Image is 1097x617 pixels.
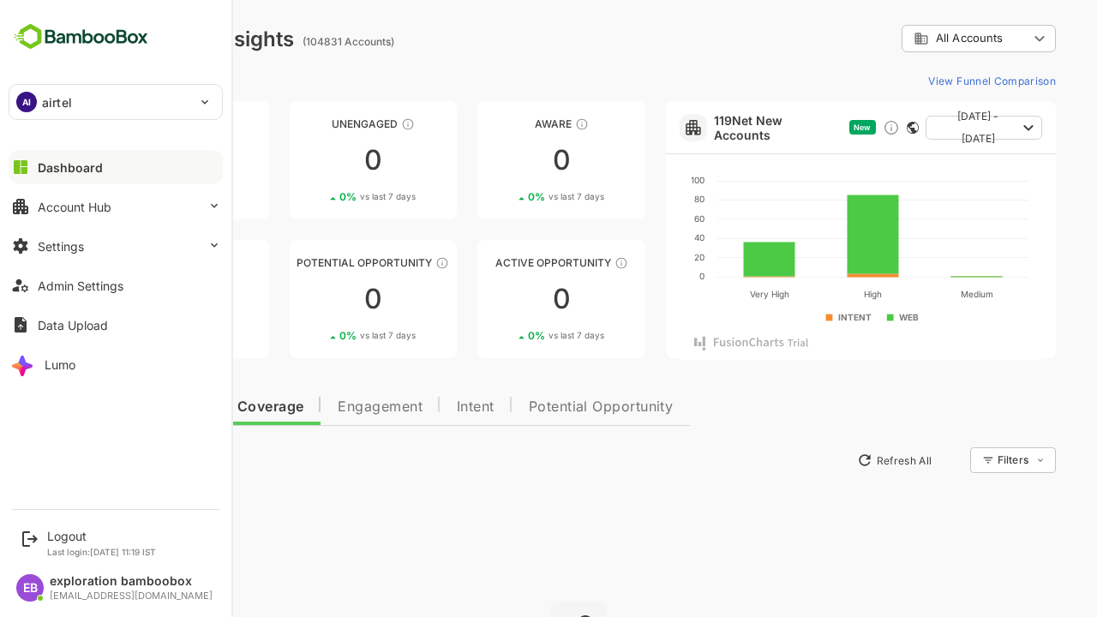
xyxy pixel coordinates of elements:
[375,256,389,270] div: These accounts are MQAs and can be passed on to Inside Sales
[847,122,859,134] div: This card does not support filter and segments
[879,105,956,150] span: [DATE] - [DATE]
[861,67,996,94] button: View Funnel Comparison
[92,190,168,203] div: 0 %
[634,232,644,243] text: 40
[92,329,168,342] div: 0 %
[230,256,398,269] div: Potential Opportunity
[417,147,585,174] div: 0
[300,329,356,342] span: vs last 7 days
[417,285,585,313] div: 0
[804,289,822,300] text: High
[634,252,644,262] text: 20
[417,240,585,358] a: Active OpportunityThese accounts have open opportunities which might be at any of the Sales Stage...
[794,123,811,132] span: New
[469,400,614,414] span: Potential Opportunity
[38,239,84,254] div: Settings
[397,400,435,414] span: Intent
[468,329,544,342] div: 0 %
[47,547,156,557] p: Last login: [DATE] 11:19 IST
[279,190,356,203] div: 0 %
[45,357,75,372] div: Lumo
[41,27,234,51] div: Dashboard Insights
[41,147,209,174] div: 0
[554,256,568,270] div: These accounts have open opportunities which might be at any of the Sales Stages
[9,189,223,224] button: Account Hub
[936,445,996,476] div: Filters
[153,117,166,131] div: These accounts have not been engaged with for a defined time period
[50,574,213,589] div: exploration bamboobox
[789,446,879,474] button: Refresh All
[842,22,996,56] div: All Accounts
[639,271,644,281] text: 0
[230,285,398,313] div: 0
[417,117,585,130] div: Aware
[50,590,213,602] div: [EMAIL_ADDRESS][DOMAIN_NAME]
[9,85,222,119] div: AIairtel
[341,117,355,131] div: These accounts have not shown enough engagement and need nurturing
[634,194,644,204] text: 80
[279,329,356,342] div: 0 %
[9,21,153,53] img: BambooboxFullLogoMark.5f36c76dfaba33ec1ec1367b70bb1252.svg
[243,35,339,48] ag: (104831 Accounts)
[41,445,166,476] button: New Insights
[41,256,209,269] div: Engaged
[16,574,44,602] div: EB
[38,318,108,332] div: Data Upload
[41,285,209,313] div: 0
[112,190,168,203] span: vs last 7 days
[42,93,72,111] p: airtel
[417,101,585,219] a: AwareThese accounts have just entered the buying cycle and need further nurturing00%vs last 7 days
[866,116,982,140] button: [DATE] - [DATE]
[876,32,943,45] span: All Accounts
[489,190,544,203] span: vs last 7 days
[230,147,398,174] div: 0
[38,279,123,293] div: Admin Settings
[854,31,968,46] div: All Accounts
[938,453,968,466] div: Filters
[112,329,168,342] span: vs last 7 days
[417,256,585,269] div: Active Opportunity
[823,119,840,136] div: Discover new ICP-fit accounts showing engagement — via intent surges, anonymous website visits, L...
[631,175,644,185] text: 100
[145,256,159,270] div: These accounts are warm, further nurturing would qualify them to MQAs
[901,289,933,299] text: Medium
[9,308,223,342] button: Data Upload
[38,160,103,175] div: Dashboard
[41,240,209,358] a: EngagedThese accounts are warm, further nurturing would qualify them to MQAs00%vs last 7 days
[278,400,363,414] span: Engagement
[9,150,223,184] button: Dashboard
[230,101,398,219] a: UnengagedThese accounts have not shown enough engagement and need nurturing00%vs last 7 days
[230,117,398,130] div: Unengaged
[690,289,729,300] text: Very High
[41,117,209,130] div: Unreached
[9,229,223,263] button: Settings
[47,529,156,543] div: Logout
[41,101,209,219] a: UnreachedThese accounts have not been engaged with for a defined time period00%vs last 7 days
[515,117,529,131] div: These accounts have just entered the buying cycle and need further nurturing
[300,190,356,203] span: vs last 7 days
[230,240,398,358] a: Potential OpportunityThese accounts are MQAs and can be passed on to Inside Sales00%vs last 7 days
[468,190,544,203] div: 0 %
[634,213,644,224] text: 60
[9,268,223,303] button: Admin Settings
[654,113,782,142] a: 119Net New Accounts
[16,92,37,112] div: AI
[38,200,111,214] div: Account Hub
[489,329,544,342] span: vs last 7 days
[9,347,223,381] button: Lumo
[58,400,243,414] span: Data Quality and Coverage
